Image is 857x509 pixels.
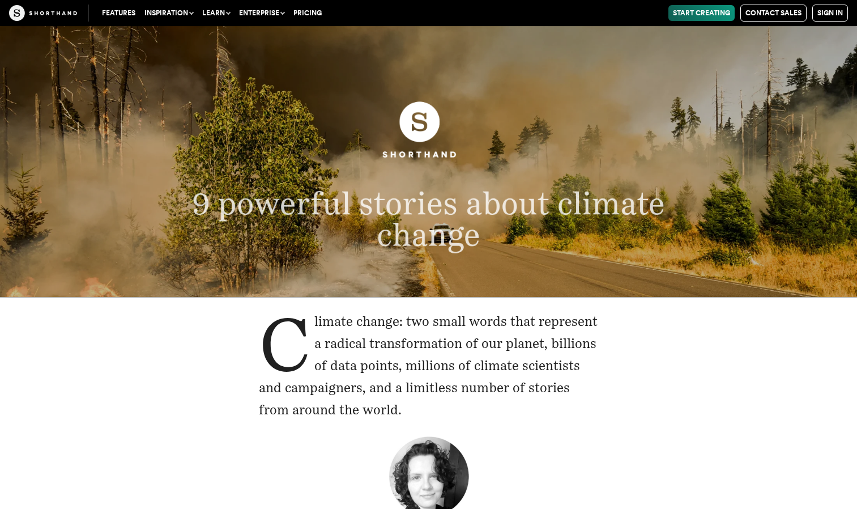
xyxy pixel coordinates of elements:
a: Contact Sales [740,5,807,22]
a: Pricing [289,5,326,21]
span: 9 powerful stories about climate change [192,184,665,253]
a: Start Creating [668,5,735,21]
button: Learn [198,5,234,21]
p: Climate change: two small words that represent a radical transformation of our planet, billions o... [259,311,599,421]
button: Enterprise [234,5,289,21]
button: Inspiration [140,5,198,21]
a: Features [97,5,140,21]
a: Sign in [812,5,848,22]
img: The Craft [9,5,77,21]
